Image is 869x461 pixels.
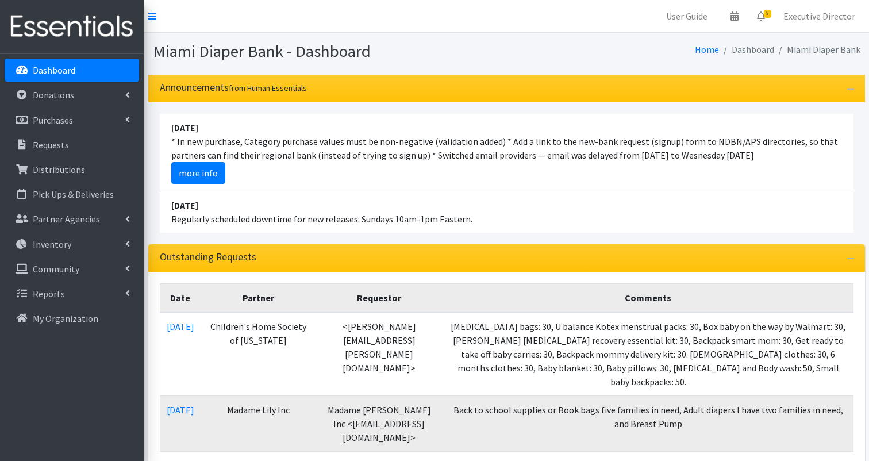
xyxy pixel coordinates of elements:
img: HumanEssentials [5,7,139,46]
td: <[PERSON_NAME][EMAIL_ADDRESS][PERSON_NAME][DOMAIN_NAME]> [316,312,443,396]
h3: Outstanding Requests [160,251,256,263]
a: My Organization [5,307,139,330]
li: * In new purchase, Category purchase values must be non-negative (validation added) * Add a link ... [160,114,853,191]
h1: Miami Diaper Bank - Dashboard [153,41,502,62]
p: Inventory [33,239,71,250]
th: Comments [443,283,853,312]
a: Partner Agencies [5,208,139,230]
a: [DATE] [167,321,194,332]
a: Donations [5,83,139,106]
strong: [DATE] [171,122,198,133]
td: Madame Lily Inc [201,395,316,451]
p: Partner Agencies [33,213,100,225]
p: My Organization [33,313,98,324]
p: Distributions [33,164,85,175]
th: Requestor [316,283,443,312]
a: Home [695,44,719,55]
p: Requests [33,139,69,151]
a: Dashboard [5,59,139,82]
a: more info [171,162,225,184]
p: Donations [33,89,74,101]
a: User Guide [657,5,717,28]
li: Regularly scheduled downtime for new releases: Sundays 10am-1pm Eastern. [160,191,853,233]
a: Purchases [5,109,139,132]
td: Back to school supplies or Book bags five families in need, Adult diapers I have two families in ... [443,395,853,451]
span: 9 [764,10,771,18]
li: Miami Diaper Bank [774,41,860,58]
th: Date [160,283,201,312]
strong: [DATE] [171,199,198,211]
a: Inventory [5,233,139,256]
small: from Human Essentials [229,83,307,93]
p: Purchases [33,114,73,126]
th: Partner [201,283,316,312]
h3: Announcements [160,82,307,94]
a: 9 [748,5,774,28]
td: Madame [PERSON_NAME] Inc <[EMAIL_ADDRESS][DOMAIN_NAME]> [316,395,443,451]
a: Community [5,258,139,281]
li: Dashboard [719,41,774,58]
p: Community [33,263,79,275]
p: Reports [33,288,65,299]
a: Distributions [5,158,139,181]
p: Pick Ups & Deliveries [33,189,114,200]
a: Requests [5,133,139,156]
a: [DATE] [167,404,194,416]
a: Executive Director [774,5,864,28]
a: Pick Ups & Deliveries [5,183,139,206]
td: Children's Home Society of [US_STATE] [201,312,316,396]
p: Dashboard [33,64,75,76]
td: [MEDICAL_DATA] bags: 30, U balance Kotex menstrual packs: 30, Box baby on the way by Walmart: 30,... [443,312,853,396]
a: Reports [5,282,139,305]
